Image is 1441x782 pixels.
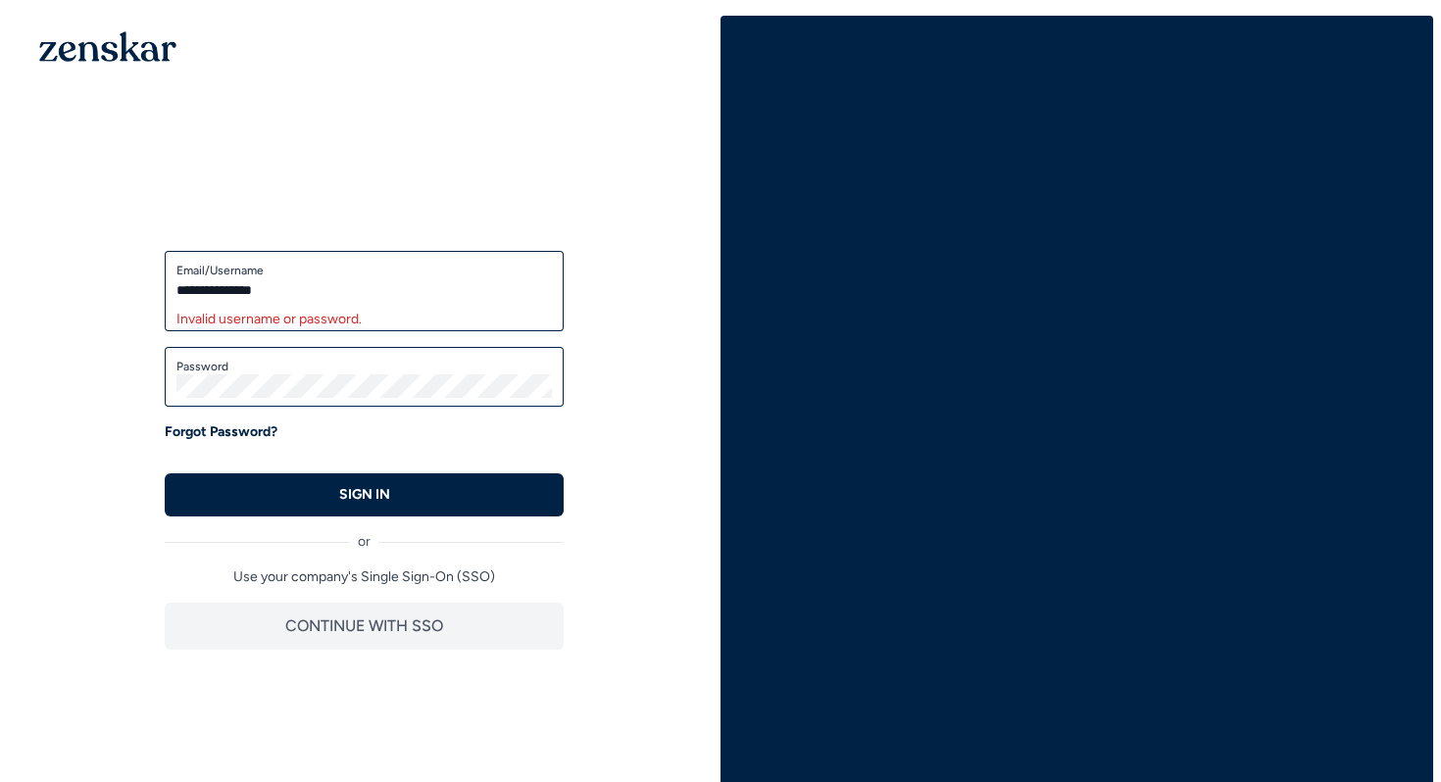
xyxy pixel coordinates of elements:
[176,263,552,278] label: Email/Username
[165,422,277,442] a: Forgot Password?
[165,516,564,552] div: or
[176,310,552,329] div: Invalid username or password.
[165,567,564,587] p: Use your company's Single Sign-On (SSO)
[165,473,564,516] button: SIGN IN
[176,359,552,374] label: Password
[339,485,390,505] p: SIGN IN
[39,31,176,62] img: 1OGAJ2xQqyY4LXKgY66KYq0eOWRCkrZdAb3gUhuVAqdWPZE9SRJmCz+oDMSn4zDLXe31Ii730ItAGKgCKgCCgCikA4Av8PJUP...
[165,603,564,650] button: CONTINUE WITH SSO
